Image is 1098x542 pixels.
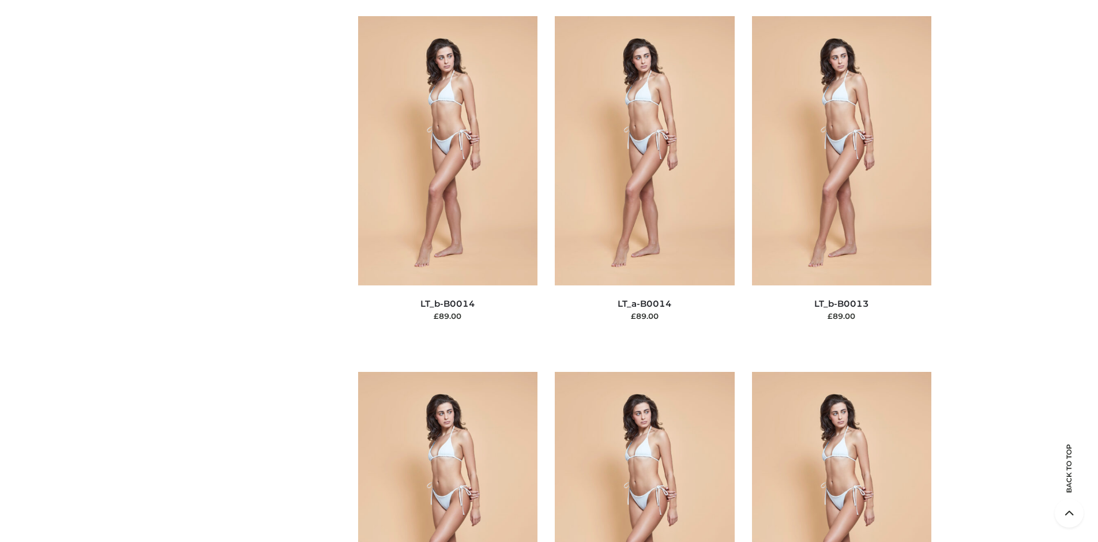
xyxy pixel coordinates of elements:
a: LT_b-B0014 [420,298,475,309]
img: LT_b-B0014 [358,16,538,285]
img: LT_b-B0013 [752,16,932,285]
bdi: 89.00 [434,311,461,321]
span: £ [631,311,636,321]
bdi: 89.00 [631,311,659,321]
img: LT_a-B0014 [555,16,735,285]
bdi: 89.00 [828,311,855,321]
a: LT_b-B0013 [814,298,869,309]
span: £ [434,311,439,321]
a: LT_a-B0014 [618,298,672,309]
span: £ [828,311,833,321]
span: Back to top [1055,464,1084,493]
